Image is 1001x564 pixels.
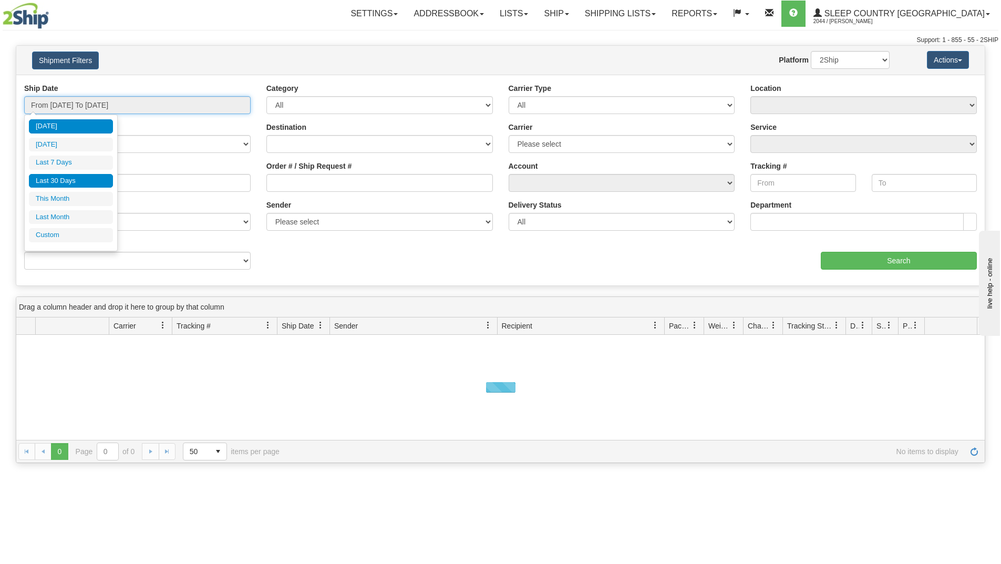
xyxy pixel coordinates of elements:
span: Sleep Country [GEOGRAPHIC_DATA] [822,9,985,18]
iframe: chat widget [977,228,1000,335]
span: Weight [708,321,730,331]
li: Last Month [29,210,113,224]
img: logo2044.jpg [3,3,49,29]
div: live help - online [8,9,97,17]
span: Page 0 [51,443,68,460]
input: Search [821,252,977,270]
a: Lists [492,1,536,27]
a: Shipment Issues filter column settings [880,316,898,334]
button: Shipment Filters [32,52,99,69]
button: Actions [927,51,969,69]
label: Account [509,161,538,171]
span: Page of 0 [76,443,135,460]
label: Sender [266,200,291,210]
a: Packages filter column settings [686,316,704,334]
span: items per page [183,443,280,460]
span: Tracking Status [787,321,833,331]
label: Location [750,83,781,94]
div: Support: 1 - 855 - 55 - 2SHIP [3,36,998,45]
div: grid grouping header [16,297,985,317]
span: Tracking # [177,321,211,331]
span: 2044 / [PERSON_NAME] [813,16,892,27]
label: Delivery Status [509,200,562,210]
a: Reports [664,1,725,27]
a: Pickup Status filter column settings [906,316,924,334]
span: Page sizes drop down [183,443,227,460]
li: [DATE] [29,119,113,134]
span: Pickup Status [903,321,912,331]
span: Sender [334,321,358,331]
label: Carrier Type [509,83,551,94]
input: To [872,174,977,192]
label: Category [266,83,298,94]
li: Last 30 Days [29,174,113,188]
label: Department [750,200,791,210]
span: 50 [190,446,203,457]
span: Delivery Status [850,321,859,331]
a: Tracking Status filter column settings [828,316,845,334]
li: Custom [29,228,113,242]
span: Shipment Issues [876,321,885,331]
a: Charge filter column settings [765,316,782,334]
label: Ship Date [24,83,58,94]
a: Ship Date filter column settings [312,316,329,334]
li: Last 7 Days [29,156,113,170]
a: Addressbook [406,1,492,27]
a: Sleep Country [GEOGRAPHIC_DATA] 2044 / [PERSON_NAME] [806,1,998,27]
a: Delivery Status filter column settings [854,316,872,334]
a: Weight filter column settings [725,316,743,334]
label: Order # / Ship Request # [266,161,352,171]
span: No items to display [294,447,958,456]
a: Tracking # filter column settings [259,316,277,334]
a: Settings [343,1,406,27]
label: Carrier [509,122,533,132]
a: Ship [536,1,576,27]
li: This Month [29,192,113,206]
a: Shipping lists [577,1,664,27]
span: Recipient [502,321,532,331]
a: Refresh [966,443,983,460]
a: Carrier filter column settings [154,316,172,334]
a: Sender filter column settings [479,316,497,334]
label: Tracking # [750,161,787,171]
label: Destination [266,122,306,132]
span: select [210,443,226,460]
label: Platform [779,55,809,65]
span: Charge [748,321,770,331]
span: Carrier [113,321,136,331]
span: Packages [669,321,691,331]
label: Service [750,122,777,132]
span: Ship Date [282,321,314,331]
li: [DATE] [29,138,113,152]
input: From [750,174,855,192]
a: Recipient filter column settings [646,316,664,334]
